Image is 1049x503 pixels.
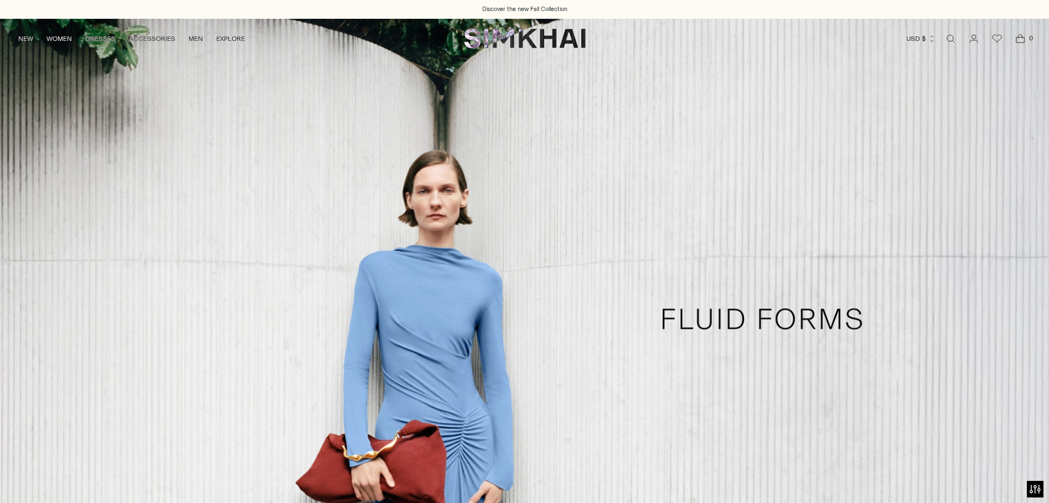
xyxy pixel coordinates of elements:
a: DRESSES [85,27,116,51]
a: EXPLORE [216,27,245,51]
a: ACCESSORIES [129,27,175,51]
a: Go to the account page [963,28,985,50]
a: MEN [189,27,203,51]
a: NEW [18,27,33,51]
a: Open cart modal [1009,28,1031,50]
a: Open search modal [940,28,962,50]
span: 0 [1026,33,1036,43]
a: SIMKHAI [464,28,586,49]
a: Discover the new Fall Collection [482,5,567,14]
a: WOMEN [46,27,72,51]
button: USD $ [906,27,936,51]
a: Wishlist [986,28,1008,50]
